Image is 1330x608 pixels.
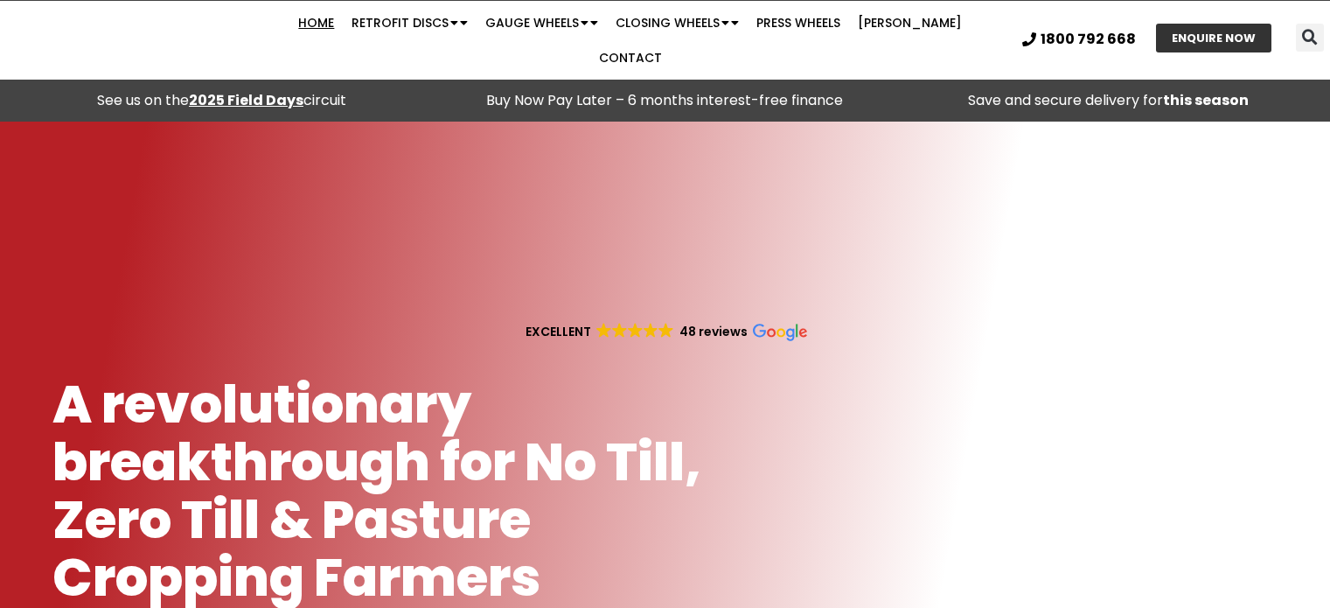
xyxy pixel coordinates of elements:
[628,323,643,338] img: Google
[1022,32,1136,46] a: 1800 792 668
[9,88,435,113] div: See us on the circuit
[258,5,1003,75] nav: Menu
[505,305,825,358] a: EXCELLENT GoogleGoogleGoogleGoogleGoogle 48 reviews Google
[189,90,303,110] a: 2025 Field Days
[477,5,607,40] a: Gauge Wheels
[895,88,1321,113] p: Save and secure delivery for
[590,40,671,75] a: Contact
[289,5,343,40] a: Home
[52,375,727,606] h1: A revolutionary breakthrough for No Till, Zero Till & Pasture Cropping Farmers
[607,5,748,40] a: Closing Wheels
[748,5,849,40] a: Press Wheels
[679,323,748,340] strong: 48 reviews
[1296,24,1324,52] div: Search
[753,324,807,341] img: Google
[612,323,627,338] img: Google
[1163,90,1249,110] strong: this season
[52,13,227,67] img: Ryan NT logo
[596,323,611,338] img: Google
[452,88,878,113] p: Buy Now Pay Later – 6 months interest-free finance
[1041,32,1136,46] span: 1800 792 668
[526,323,591,340] strong: EXCELLENT
[849,5,971,40] a: [PERSON_NAME]
[343,5,477,40] a: Retrofit Discs
[1172,32,1256,44] span: ENQUIRE NOW
[1156,24,1271,52] a: ENQUIRE NOW
[658,323,673,338] img: Google
[644,323,658,338] img: Google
